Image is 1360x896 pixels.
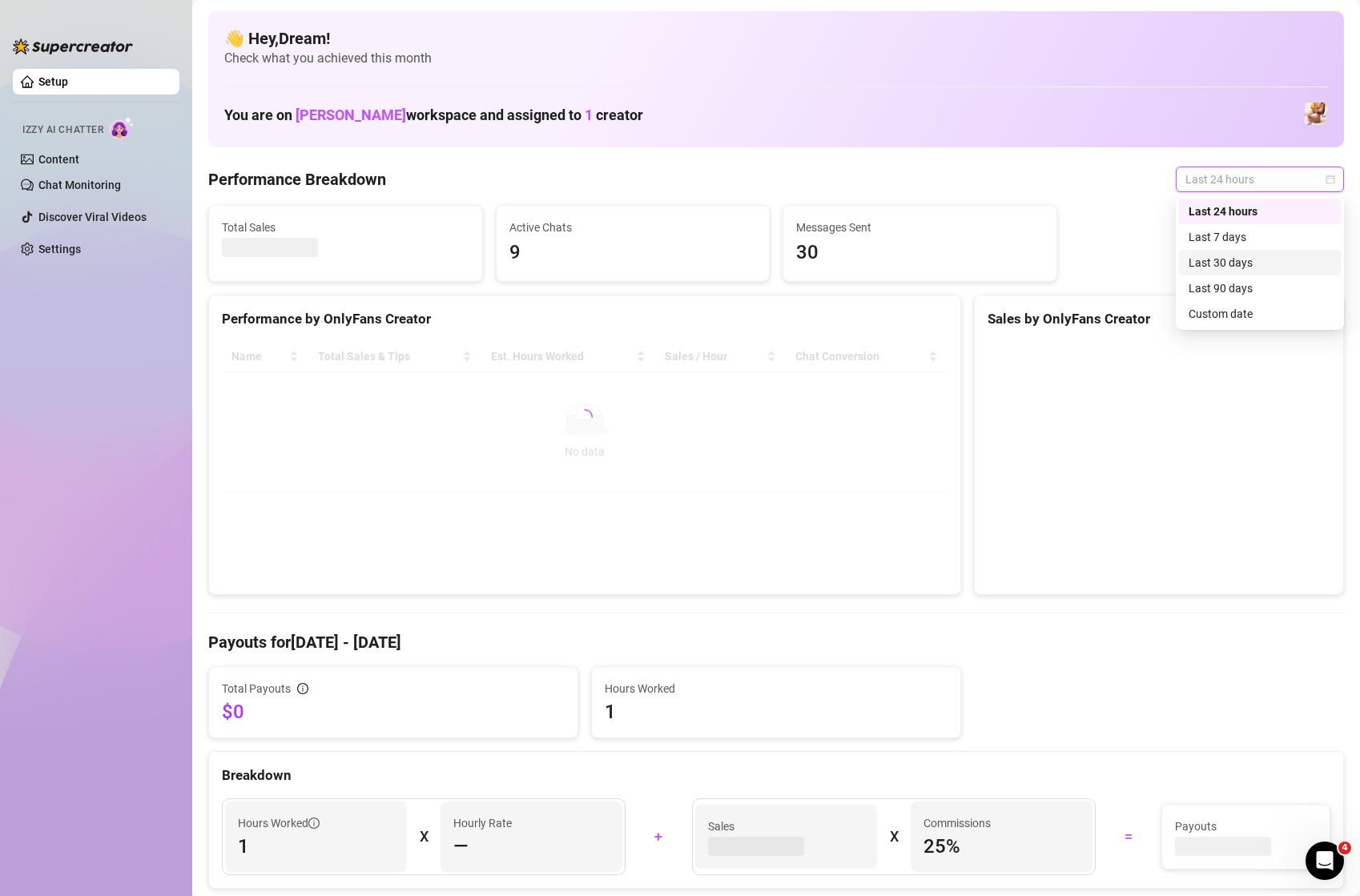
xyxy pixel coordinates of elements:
span: info-circle [297,683,308,694]
span: info-circle [308,818,320,829]
img: MizziVIP [1305,102,1327,125]
span: Izzy AI Chatter [22,123,103,138]
div: + [635,824,682,850]
span: 4 [1338,842,1351,854]
div: Sales by OnlyFans Creator [988,308,1330,330]
span: [PERSON_NAME] [296,106,406,123]
span: 9 [509,238,757,268]
span: 1 [585,106,593,123]
div: Last 90 days [1189,279,1331,297]
span: 1 [605,699,948,725]
span: Last 24 hours [1185,167,1334,191]
span: Total Payouts [222,680,291,697]
article: Commissions [923,814,991,832]
span: Hours Worked [238,814,320,832]
img: AI Chatter [110,116,135,139]
span: Hours Worked [605,680,948,697]
span: Total Sales [222,219,469,236]
h4: 👋 Hey, Dream ! [224,27,1328,50]
span: Messages Sent [796,219,1044,236]
span: $0 [222,699,565,725]
span: 30 [796,238,1044,268]
a: Discover Viral Videos [38,211,147,223]
span: calendar [1326,175,1335,184]
a: Setup [38,75,68,88]
div: Last 90 days [1179,275,1341,301]
a: Chat Monitoring [38,179,121,191]
div: Last 30 days [1179,250,1341,275]
span: Sales [708,818,864,835]
div: Last 7 days [1189,228,1331,246]
span: Check what you achieved this month [224,50,1328,67]
span: 25 % [923,834,1080,859]
div: Last 24 hours [1179,199,1341,224]
img: logo-BBDzfeDw.svg [13,38,133,54]
div: = [1105,824,1153,850]
div: X [890,824,898,850]
div: Performance by OnlyFans Creator [222,308,948,330]
div: Last 7 days [1179,224,1341,250]
div: Last 24 hours [1189,203,1331,220]
div: Last 30 days [1189,254,1331,271]
h4: Payouts for [DATE] - [DATE] [208,631,1344,653]
h4: Performance Breakdown [208,168,386,191]
span: loading [577,409,593,425]
span: Active Chats [509,219,757,236]
h1: You are on workspace and assigned to creator [224,106,643,124]
a: Content [38,153,79,166]
div: Custom date [1179,301,1341,327]
div: Custom date [1189,305,1331,323]
div: Breakdown [222,765,1330,786]
div: X [420,824,428,850]
span: Payouts [1175,818,1317,835]
a: Settings [38,243,81,255]
article: Hourly Rate [453,814,512,832]
iframe: Intercom live chat [1306,842,1344,880]
span: 1 [238,834,394,859]
span: — [453,834,469,859]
